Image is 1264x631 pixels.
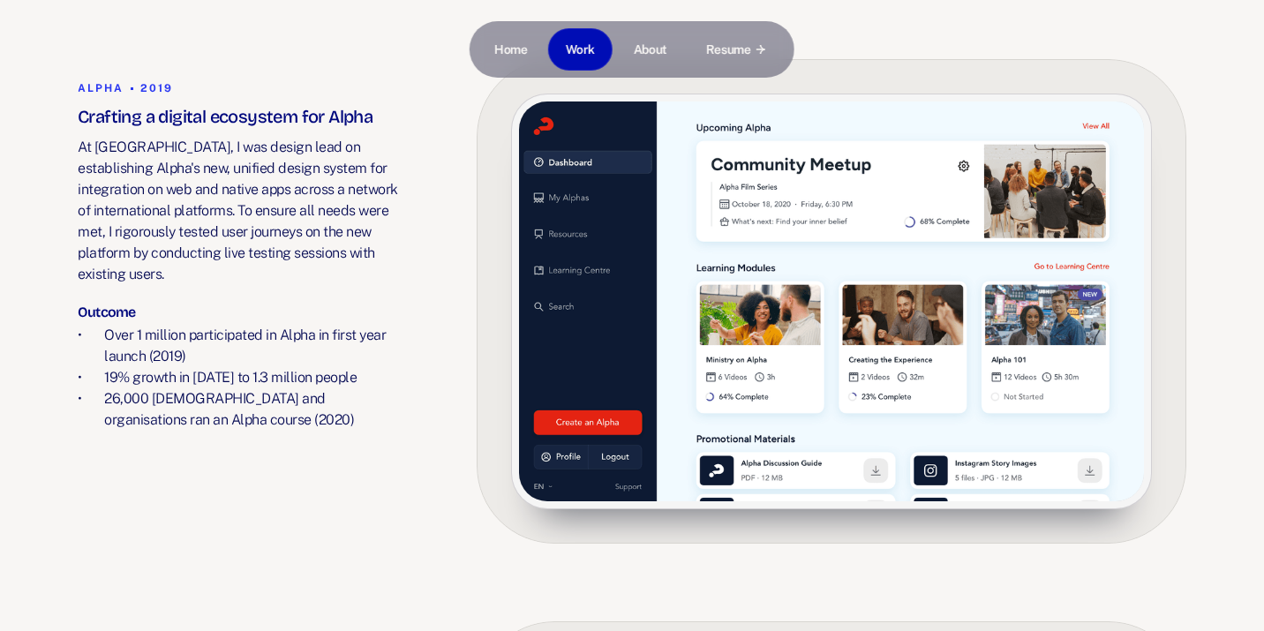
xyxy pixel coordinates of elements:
p: Work [566,37,594,62]
strong: Alpha [78,82,124,94]
p: 26,000 [DEMOGRAPHIC_DATA] and organisations ran an Alpha course (2020) [104,388,410,431]
p: Over 1 million participated in Alpha in first year launch (2019) [104,325,410,367]
p: Resume [706,37,751,62]
p: About [634,37,667,62]
h3: Crafting a digital ecosystem for Alpha [78,103,410,130]
p: Home [494,37,527,62]
strong: 2019 [140,82,173,94]
a: Home [477,28,545,71]
h4: Outcome [78,306,135,318]
a: Work [548,28,612,71]
a: About [616,28,685,71]
a: Resume [688,28,788,71]
p: 19% growth in [DATE] to 1.3 million people [104,367,410,388]
p: At [GEOGRAPHIC_DATA], I was design lead on establishing Alpha's new, unified design system for in... [78,137,410,285]
img: grifols design system on desktop [519,101,1144,501]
